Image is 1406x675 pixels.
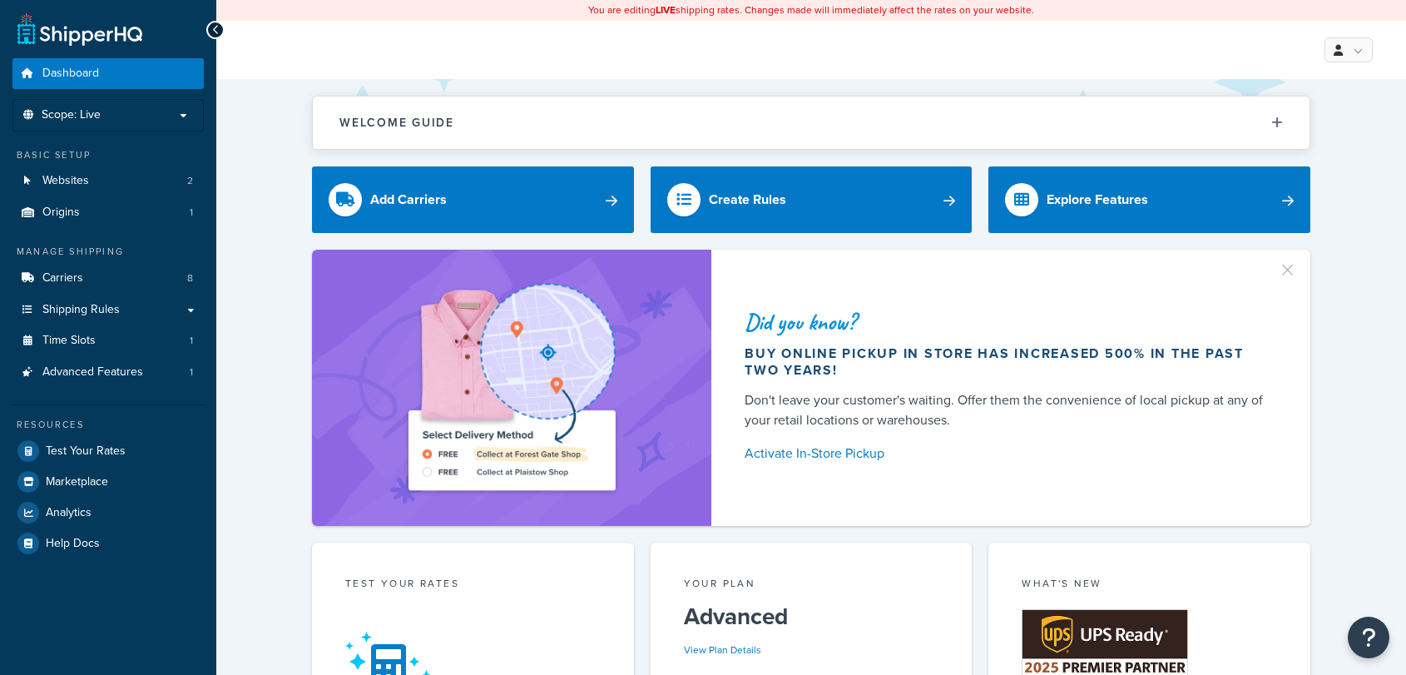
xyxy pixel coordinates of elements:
a: Activate In-Store Pickup [745,442,1270,465]
span: Analytics [46,506,92,520]
a: Marketplace [12,467,204,497]
a: Shipping Rules [12,295,204,325]
h5: Advanced [684,603,939,630]
div: Don't leave your customer's waiting. Offer them the convenience of local pickup at any of your re... [745,390,1270,430]
span: 8 [187,271,193,285]
a: Dashboard [12,58,204,89]
button: Welcome Guide [313,97,1309,149]
span: Origins [42,206,80,220]
a: Time Slots1 [12,325,204,356]
a: Advanced Features1 [12,357,204,388]
span: 2 [187,174,193,188]
a: Websites2 [12,166,204,196]
b: LIVE [656,2,676,17]
span: Marketplace [46,475,108,489]
div: Test your rates [345,576,601,595]
h2: Welcome Guide [339,117,454,129]
span: Help Docs [46,537,100,551]
span: Dashboard [42,67,99,81]
a: Help Docs [12,529,204,558]
div: Your Plan [684,576,939,595]
span: Scope: Live [42,108,101,122]
span: 1 [190,365,193,380]
span: Shipping Rules [42,303,120,317]
li: Carriers [12,263,204,294]
div: Create Rules [709,188,786,211]
li: Websites [12,166,204,196]
div: Buy online pickup in store has increased 500% in the past two years! [745,345,1270,379]
span: Carriers [42,271,83,285]
a: Explore Features [988,166,1310,233]
li: Advanced Features [12,357,204,388]
div: Manage Shipping [12,245,204,259]
div: Resources [12,418,204,432]
a: Origins1 [12,197,204,228]
div: Basic Setup [12,148,204,162]
span: Test Your Rates [46,444,126,459]
a: Carriers8 [12,263,204,294]
span: Websites [42,174,89,188]
span: 1 [190,206,193,220]
a: Create Rules [651,166,973,233]
a: Analytics [12,498,204,528]
div: Explore Features [1047,188,1148,211]
div: Did you know? [745,310,1270,334]
button: Open Resource Center [1348,617,1389,658]
li: Time Slots [12,325,204,356]
div: Add Carriers [370,188,447,211]
li: Origins [12,197,204,228]
img: ad-shirt-map-b0359fc47e01cab431d101c4b569394f6a03f54285957d908178d52f29eb9668.png [361,275,662,501]
span: Time Slots [42,334,96,348]
div: What's New [1022,576,1277,595]
a: Add Carriers [312,166,634,233]
a: Test Your Rates [12,436,204,466]
span: 1 [190,334,193,348]
a: View Plan Details [684,643,761,658]
span: Advanced Features [42,365,143,380]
